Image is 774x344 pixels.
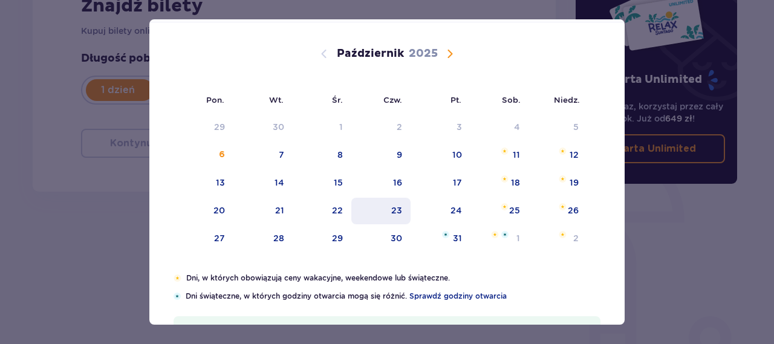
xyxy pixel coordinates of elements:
[568,204,579,216] div: 26
[293,226,351,252] td: środa, 29 października 2025
[470,226,529,252] td: sobota, 1 listopada 2025
[397,121,402,133] div: 2
[206,95,224,105] small: Pon.
[275,204,284,216] div: 21
[186,273,600,284] p: Dni, w których obowiązują ceny wakacyjne, weekendowe lub świąteczne.
[528,114,587,141] td: Data niedostępna. niedziela, 5 października 2025
[214,121,225,133] div: 29
[457,121,462,133] div: 3
[470,114,529,141] td: Data niedostępna. sobota, 4 października 2025
[559,175,567,183] img: Pomarańczowa gwiazdka
[528,142,587,169] td: niedziela, 12 października 2025
[528,170,587,196] td: niedziela, 19 października 2025
[339,121,343,133] div: 1
[279,149,284,161] div: 7
[442,231,449,238] img: Niebieska gwiazdka
[332,232,343,244] div: 29
[233,226,293,252] td: wtorek, 28 października 2025
[511,177,520,189] div: 18
[450,95,461,105] small: Pt.
[502,95,521,105] small: Sob.
[411,114,470,141] td: Data niedostępna. piątek, 3 października 2025
[409,291,507,302] a: Sprawdź godziny otwarcia
[501,175,509,183] img: Pomarańczowa gwiazdka
[174,274,181,282] img: Pomarańczowa gwiazdka
[559,231,567,238] img: Pomarańczowa gwiazdka
[174,226,233,252] td: poniedziałek, 27 października 2025
[559,203,567,210] img: Pomarańczowa gwiazdka
[351,226,411,252] td: czwartek, 30 października 2025
[513,149,520,161] div: 11
[273,121,284,133] div: 30
[453,232,462,244] div: 31
[573,121,579,133] div: 5
[174,170,233,196] td: poniedziałek, 13 października 2025
[470,198,529,224] td: sobota, 25 października 2025
[317,47,331,61] button: Poprzedni miesiąc
[393,177,402,189] div: 16
[391,204,402,216] div: 23
[509,204,520,216] div: 25
[450,204,462,216] div: 24
[501,148,509,155] img: Pomarańczowa gwiazdka
[174,293,181,300] img: Niebieska gwiazdka
[470,170,529,196] td: sobota, 18 października 2025
[411,198,470,224] td: piątek, 24 października 2025
[411,170,470,196] td: piątek, 17 października 2025
[452,149,462,161] div: 10
[273,232,284,244] div: 28
[233,142,293,169] td: wtorek, 7 października 2025
[233,114,293,141] td: Data niedostępna. wtorek, 30 września 2025
[337,149,343,161] div: 8
[501,203,509,210] img: Pomarańczowa gwiazdka
[528,198,587,224] td: niedziela, 26 października 2025
[501,231,509,238] img: Niebieska gwiazdka
[453,177,462,189] div: 17
[351,170,411,196] td: czwartek, 16 października 2025
[570,149,579,161] div: 12
[174,198,233,224] td: poniedziałek, 20 października 2025
[554,95,580,105] small: Niedz.
[516,232,520,244] div: 1
[174,114,233,141] td: Data niedostępna. poniedziałek, 29 września 2025
[293,114,351,141] td: Data niedostępna. środa, 1 października 2025
[174,142,233,169] td: poniedziałek, 6 października 2025
[233,198,293,224] td: wtorek, 21 października 2025
[411,142,470,169] td: piątek, 10 października 2025
[332,204,343,216] div: 22
[334,177,343,189] div: 15
[397,149,402,161] div: 9
[293,142,351,169] td: środa, 8 października 2025
[233,170,293,196] td: wtorek, 14 października 2025
[443,47,457,61] button: Następny miesiąc
[293,170,351,196] td: środa, 15 października 2025
[528,226,587,252] td: niedziela, 2 listopada 2025
[219,149,225,161] div: 6
[213,204,225,216] div: 20
[351,142,411,169] td: czwartek, 9 października 2025
[293,198,351,224] td: środa, 22 października 2025
[216,177,225,189] div: 13
[570,177,579,189] div: 19
[409,47,438,61] p: 2025
[470,142,529,169] td: sobota, 11 października 2025
[351,198,411,224] td: czwartek, 23 października 2025
[275,177,284,189] div: 14
[337,47,404,61] p: Październik
[383,95,402,105] small: Czw.
[391,232,402,244] div: 30
[214,232,225,244] div: 27
[332,95,343,105] small: Śr.
[514,121,520,133] div: 4
[186,291,600,302] p: Dni świąteczne, w których godziny otwarcia mogą się różnić.
[411,226,470,252] td: piątek, 31 października 2025
[573,232,579,244] div: 2
[351,114,411,141] td: Data niedostępna. czwartek, 2 października 2025
[491,231,499,238] img: Pomarańczowa gwiazdka
[559,148,567,155] img: Pomarańczowa gwiazdka
[269,95,284,105] small: Wt.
